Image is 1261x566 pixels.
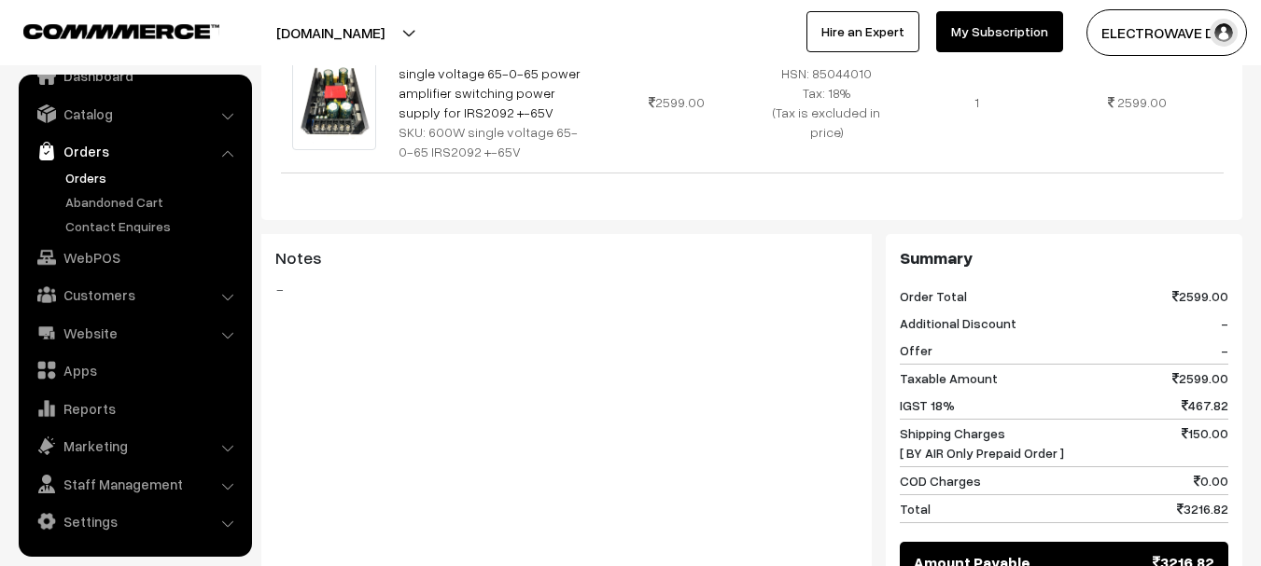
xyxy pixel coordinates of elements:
span: IGST 18% [900,395,955,415]
a: Website [23,316,245,350]
span: 2599.00 [1172,368,1228,388]
span: 150.00 [1182,423,1228,462]
span: Order Total [900,286,967,306]
a: Customers [23,278,245,311]
span: 0.00 [1194,471,1228,490]
a: Hire an Expert [806,11,919,52]
a: Orders [61,168,245,187]
a: Settings [23,504,245,538]
span: 2599.00 [1172,286,1228,306]
span: Taxable Amount [900,368,998,388]
span: - [1221,340,1228,360]
span: Shipping Charges [ BY AIR Only Prepaid Order ] [900,423,1064,462]
span: Total [900,499,931,518]
img: user [1210,19,1238,47]
a: Staff Management [23,467,245,501]
a: Dashboard [23,59,245,92]
a: Marketing [23,429,245,462]
a: Orders [23,134,245,168]
a: Abandoned Cart [61,192,245,212]
a: Apps [23,353,245,387]
button: ELECTROWAVE DE… [1086,9,1247,56]
button: [DOMAIN_NAME] [211,9,450,56]
span: 2599.00 [649,94,705,110]
blockquote: - [275,278,858,300]
a: LLC constant voltage 600W single voltage 65-0-65 power amplifier switching power supply for IRS20... [399,46,581,120]
img: WhatsApp Image 2023-06-04 at 3.59.53 PM.jpeg [292,55,377,149]
a: Contact Enquires [61,216,245,236]
a: Catalog [23,97,245,131]
span: 467.82 [1182,395,1228,415]
span: HSN: 85044010 Tax: 18% (Tax is excluded in price) [773,65,880,140]
a: COMMMERCE [23,19,187,41]
span: 1 [974,94,979,110]
span: COD Charges [900,471,981,490]
span: 3216.82 [1177,499,1228,518]
a: WebPOS [23,241,245,274]
h3: Summary [900,248,1228,269]
div: SKU: 600W single voltage 65-0-65 IRS2092 +-65V [399,122,591,161]
h3: Notes [275,248,858,269]
span: Additional Discount [900,313,1016,333]
img: COMMMERCE [23,24,219,38]
span: 2599.00 [1117,94,1167,110]
a: Reports [23,392,245,425]
span: - [1221,313,1228,333]
span: Offer [900,340,932,360]
a: My Subscription [936,11,1063,52]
